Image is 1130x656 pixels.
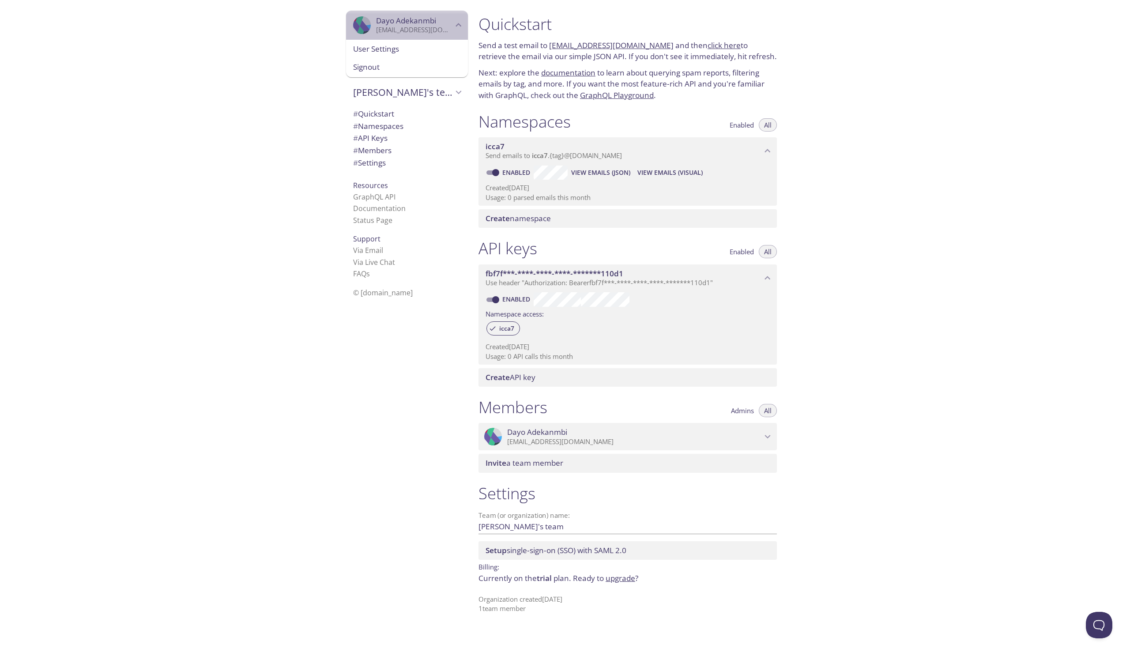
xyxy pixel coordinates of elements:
[478,397,547,417] h1: Members
[478,368,777,387] div: Create API Key
[478,14,777,34] h1: Quickstart
[346,11,468,40] div: Dayo Adekanmbi
[353,215,392,225] a: Status Page
[478,137,777,165] div: icca7 namespace
[353,133,358,143] span: #
[573,573,638,583] span: Ready to ?
[346,132,468,144] div: API Keys
[353,204,406,213] a: Documentation
[478,560,777,573] p: Billing:
[478,112,571,132] h1: Namespaces
[353,145,392,155] span: Members
[507,427,567,437] span: Dayo Adekanmbi
[486,458,506,468] span: Invite
[501,168,534,177] a: Enabled
[478,454,777,472] div: Invite a team member
[353,145,358,155] span: #
[486,307,544,320] label: Namespace access:
[353,121,403,131] span: Namespaces
[478,209,777,228] div: Create namespace
[537,573,552,583] span: trial
[478,573,777,584] p: Currently on the plan.
[637,167,703,178] span: View Emails (Visual)
[353,109,358,119] span: #
[507,437,762,446] p: [EMAIL_ADDRESS][DOMAIN_NAME]
[353,192,395,202] a: GraphQL API
[353,109,394,119] span: Quickstart
[759,118,777,132] button: All
[486,193,770,202] p: Usage: 0 parsed emails this month
[346,157,468,169] div: Team Settings
[478,40,777,62] p: Send a test email to and then to retrieve the email via our simple JSON API. If you don't see it ...
[580,90,654,100] a: GraphQL Playground
[353,86,453,98] span: [PERSON_NAME]'s team
[486,321,520,336] div: icca7
[486,545,507,555] span: Setup
[478,238,537,258] h1: API keys
[353,121,358,131] span: #
[353,245,383,255] a: Via Email
[486,183,770,192] p: Created [DATE]
[478,541,777,560] div: Setup SSO
[726,404,759,417] button: Admins
[486,372,510,382] span: Create
[376,26,453,34] p: [EMAIL_ADDRESS][DOMAIN_NAME]
[724,118,759,132] button: Enabled
[571,167,630,178] span: View Emails (JSON)
[486,458,563,468] span: a team member
[634,166,706,180] button: View Emails (Visual)
[346,40,468,58] div: User Settings
[353,61,461,73] span: Signout
[346,120,468,132] div: Namespaces
[346,58,468,77] div: Signout
[346,81,468,104] div: Dayo's team
[346,144,468,157] div: Members
[486,352,770,361] p: Usage: 0 API calls this month
[549,40,674,50] a: [EMAIL_ADDRESS][DOMAIN_NAME]
[486,141,505,151] span: icca7
[346,108,468,120] div: Quickstart
[353,181,388,190] span: Resources
[486,342,770,351] p: Created [DATE]
[478,423,777,450] div: Dayo Adekanmbi
[501,295,534,303] a: Enabled
[478,483,777,503] h1: Settings
[759,245,777,258] button: All
[366,269,370,279] span: s
[353,269,370,279] a: FAQ
[486,151,622,160] span: Send emails to . {tag} @[DOMAIN_NAME]
[606,573,635,583] a: upgrade
[708,40,741,50] a: click here
[486,372,535,382] span: API key
[353,133,388,143] span: API Keys
[478,67,777,101] p: Next: explore the to learn about querying spam reports, filtering emails by tag, and more. If you...
[478,595,777,614] p: Organization created [DATE] 1 team member
[353,234,380,244] span: Support
[724,245,759,258] button: Enabled
[478,512,570,519] label: Team (or organization) name:
[353,288,413,298] span: © [DOMAIN_NAME]
[494,324,520,332] span: icca7
[486,213,510,223] span: Create
[532,151,548,160] span: icca7
[376,15,436,26] span: Dayo Adekanmbi
[568,166,634,180] button: View Emails (JSON)
[486,545,626,555] span: single-sign-on (SSO) with SAML 2.0
[486,213,551,223] span: namespace
[353,158,386,168] span: Settings
[353,43,461,55] span: User Settings
[541,68,595,78] a: documentation
[353,257,395,267] a: Via Live Chat
[353,158,358,168] span: #
[759,404,777,417] button: All
[1086,612,1112,638] iframe: Help Scout Beacon - Open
